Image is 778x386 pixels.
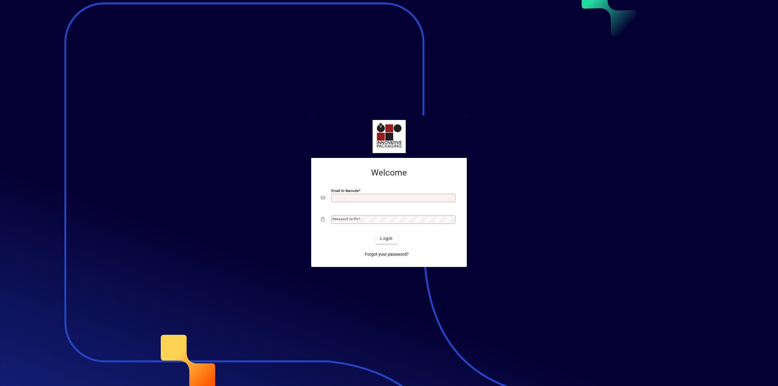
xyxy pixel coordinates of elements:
[362,249,411,260] a: Forgot your password?
[380,235,393,242] span: Login
[365,251,409,258] span: Forgot your password?
[375,233,398,244] button: Login
[331,189,359,193] mat-label: Email or Barcode
[332,217,359,221] mat-label: Password or Pin
[321,168,457,178] h2: Welcome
